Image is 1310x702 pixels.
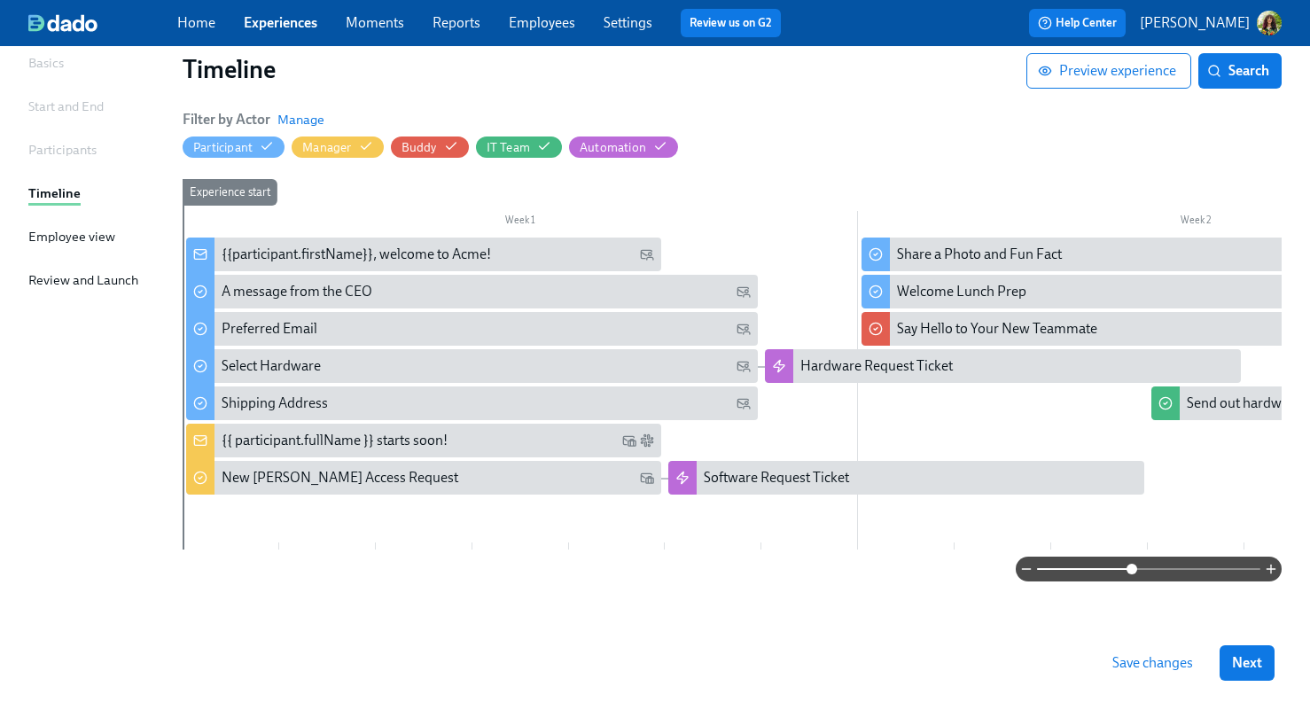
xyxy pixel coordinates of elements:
[668,461,1143,495] div: Software Request Ticket
[222,394,328,413] div: Shipping Address
[604,14,652,31] a: Settings
[800,356,953,376] div: Hardware Request Ticket
[183,179,277,206] div: Experience start
[28,53,64,73] div: Basics
[622,433,636,448] svg: Work Email
[737,322,751,336] svg: Personal Email
[391,136,469,158] button: Buddy
[277,111,324,129] button: Manage
[28,270,138,290] div: Review and Launch
[183,53,1026,85] h1: Timeline
[28,183,81,203] div: Timeline
[1140,13,1250,33] p: [PERSON_NAME]
[186,349,758,383] div: Select Hardware
[222,468,458,487] div: New [PERSON_NAME] Access Request
[346,14,404,31] a: Moments
[222,282,372,301] div: A message from the CEO
[433,14,480,31] a: Reports
[28,140,97,160] div: Participants
[569,136,678,158] button: Automation
[1140,11,1282,35] button: [PERSON_NAME]
[690,14,772,32] a: Review us on G2
[737,359,751,373] svg: Personal Email
[193,139,253,156] div: Hide Participant
[186,461,661,495] div: New [PERSON_NAME] Access Request
[222,431,448,450] div: {{ participant.fullName }} starts soon!
[1112,654,1193,672] span: Save changes
[704,468,849,487] div: Software Request Ticket
[1026,53,1191,89] button: Preview experience
[897,245,1062,264] div: Share a Photo and Fun Fact
[28,97,104,116] div: Start and End
[186,424,661,457] div: {{ participant.fullName }} starts soon!
[1198,53,1282,89] button: Search
[737,285,751,299] svg: Personal Email
[222,319,317,339] div: Preferred Email
[183,211,858,234] div: Week 1
[640,247,654,261] svg: Personal Email
[28,14,177,32] a: dado
[28,14,97,32] img: dado
[640,471,654,485] svg: Work Email
[737,396,751,410] svg: Personal Email
[28,227,115,246] div: Employee view
[292,136,383,158] button: Manager
[186,275,758,308] div: A message from the CEO
[509,14,575,31] a: Employees
[681,9,781,37] button: Review us on G2
[476,136,562,158] button: IT Team
[222,245,491,264] div: {{participant.firstName}}, welcome to Acme!
[765,349,1240,383] div: Hardware Request Ticket
[186,238,661,271] div: {{participant.firstName}}, welcome to Acme!
[183,110,270,129] h6: Filter by Actor
[1038,14,1117,32] span: Help Center
[1029,9,1126,37] button: Help Center
[487,139,530,156] div: Hide IT Team
[1220,645,1275,681] button: Next
[1100,645,1205,681] button: Save changes
[1232,654,1262,672] span: Next
[186,312,758,346] div: Preferred Email
[302,139,351,156] div: Hide Manager
[1041,62,1176,80] span: Preview experience
[222,356,321,376] div: Select Hardware
[897,319,1097,339] div: Say Hello to Your New Teammate
[640,433,654,448] svg: Slack
[244,14,317,31] a: Experiences
[402,139,437,156] div: Hide Buddy
[1187,394,1301,413] div: Send out hardware
[1257,11,1282,35] img: ACg8ocLclD2tQmfIiewwK1zANg5ba6mICO7ZPBc671k9VM_MGIVYfH83=s96-c
[897,282,1026,301] div: Welcome Lunch Prep
[177,14,215,31] a: Home
[186,386,758,420] div: Shipping Address
[580,139,646,156] div: Hide Automation
[183,136,285,158] button: Participant
[1211,62,1269,80] span: Search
